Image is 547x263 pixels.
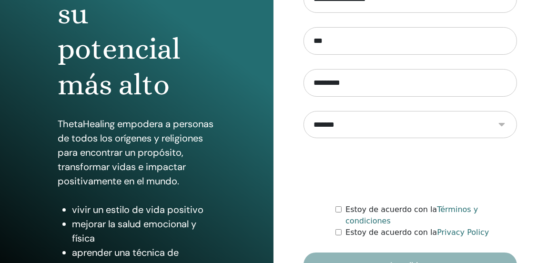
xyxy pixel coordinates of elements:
li: mejorar la salud emocional y física [72,217,216,245]
label: Estoy de acuerdo con la [345,204,517,227]
label: Estoy de acuerdo con la [345,227,489,238]
iframe: reCAPTCHA [338,152,483,190]
a: Privacy Policy [437,228,489,237]
a: Términos y condiciones [345,205,478,225]
li: vivir un estilo de vida positivo [72,202,216,217]
p: ThetaHealing empodera a personas de todos los orígenes y religiones para encontrar un propósito, ... [58,117,216,188]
